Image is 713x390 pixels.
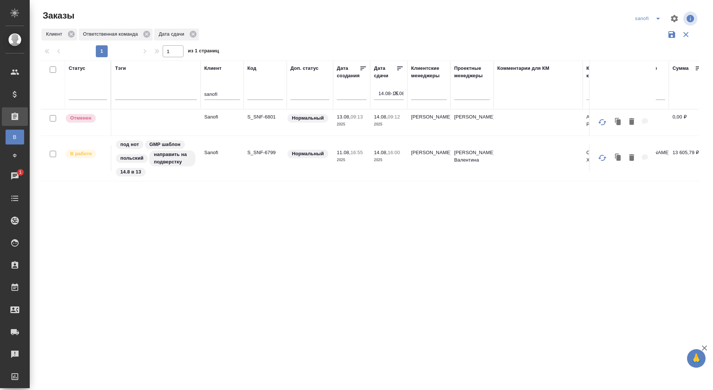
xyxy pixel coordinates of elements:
[586,65,622,79] div: Контрагент клиента
[79,29,153,40] div: Ответственная команда
[374,114,388,120] p: 14.08,
[337,156,367,164] p: 2025
[65,149,107,159] div: Выставляет ПМ после принятия заказа от КМа
[9,133,20,141] span: В
[611,150,625,166] button: Клонировать
[388,150,400,155] p: 16:00
[6,130,24,144] a: В
[665,27,679,42] button: Сохранить фильтры
[65,113,107,123] div: Выставляет КМ после отмены со стороны клиента. Если уже после запуска – КМ пишет ПМу про отмену, ...
[593,113,611,131] button: Обновить
[673,65,688,72] div: Сумма
[669,145,706,171] td: 13 605,79 ₽
[290,65,319,72] div: Доп. статус
[69,65,85,72] div: Статус
[337,121,367,128] p: 2025
[204,65,221,72] div: Клиент
[625,150,638,166] button: Удалить
[497,65,549,72] div: Комментарии для КМ
[454,65,490,79] div: Проектные менеджеры
[188,46,219,57] span: из 1 страниц
[665,10,683,27] span: Настроить таблицу
[120,155,143,162] p: польский
[2,167,28,185] a: 1
[154,151,191,166] p: направить на подверстку
[120,168,141,176] p: 14.8 в 13
[154,29,199,40] div: Дата сдачи
[374,121,404,128] p: 2025
[374,65,396,79] div: Дата сдачи
[9,152,20,159] span: Ф
[287,113,329,123] div: Статус по умолчанию для стандартных заказов
[46,30,65,38] p: Клиент
[374,156,404,164] p: 2025
[388,114,400,120] p: 09:12
[337,114,351,120] p: 13.08,
[450,145,494,171] td: [PERSON_NAME] Валентина
[407,145,450,171] td: [PERSON_NAME]
[292,114,324,122] p: Нормальный
[669,110,706,136] td: 0,00 ₽
[337,65,359,79] div: Дата создания
[70,114,91,122] p: Отменен
[690,351,703,366] span: 🙏
[247,149,283,156] p: S_SNF-6799
[374,150,388,155] p: 14.08,
[407,110,450,136] td: [PERSON_NAME]
[625,114,638,130] button: Удалить
[683,12,699,26] span: Посмотреть информацию
[292,150,324,157] p: Нормальный
[687,349,706,368] button: 🙏
[204,149,240,156] p: Sanofi
[586,113,622,128] p: АО "Санофи Россия"
[247,65,256,72] div: Код
[42,29,77,40] div: Клиент
[83,30,141,38] p: Ответственная команда
[247,113,283,121] p: S_SNF-6801
[450,110,494,136] td: [PERSON_NAME]
[41,10,74,22] span: Заказы
[115,65,126,72] div: Тэги
[115,140,197,177] div: под нот, GMP шаблон, польский, направить на подверстку, 14.8 в 13
[679,27,693,42] button: Сбросить фильтры
[633,13,665,25] div: split button
[70,150,92,157] p: В работе
[120,141,139,148] p: под нот
[411,65,447,79] div: Клиентские менеджеры
[287,149,329,159] div: Статус по умолчанию для стандартных заказов
[204,113,240,121] p: Sanofi
[593,149,611,167] button: Обновить
[14,169,26,176] span: 1
[337,150,351,155] p: 11.08,
[149,141,180,148] p: GMP шаблон
[351,114,363,120] p: 09:13
[6,148,24,163] a: Ф
[351,150,363,155] p: 16:55
[159,30,187,38] p: Дата сдачи
[611,114,625,130] button: Клонировать
[586,149,622,164] p: ООО "ОПЕЛЛА ХЕЛСКЕА"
